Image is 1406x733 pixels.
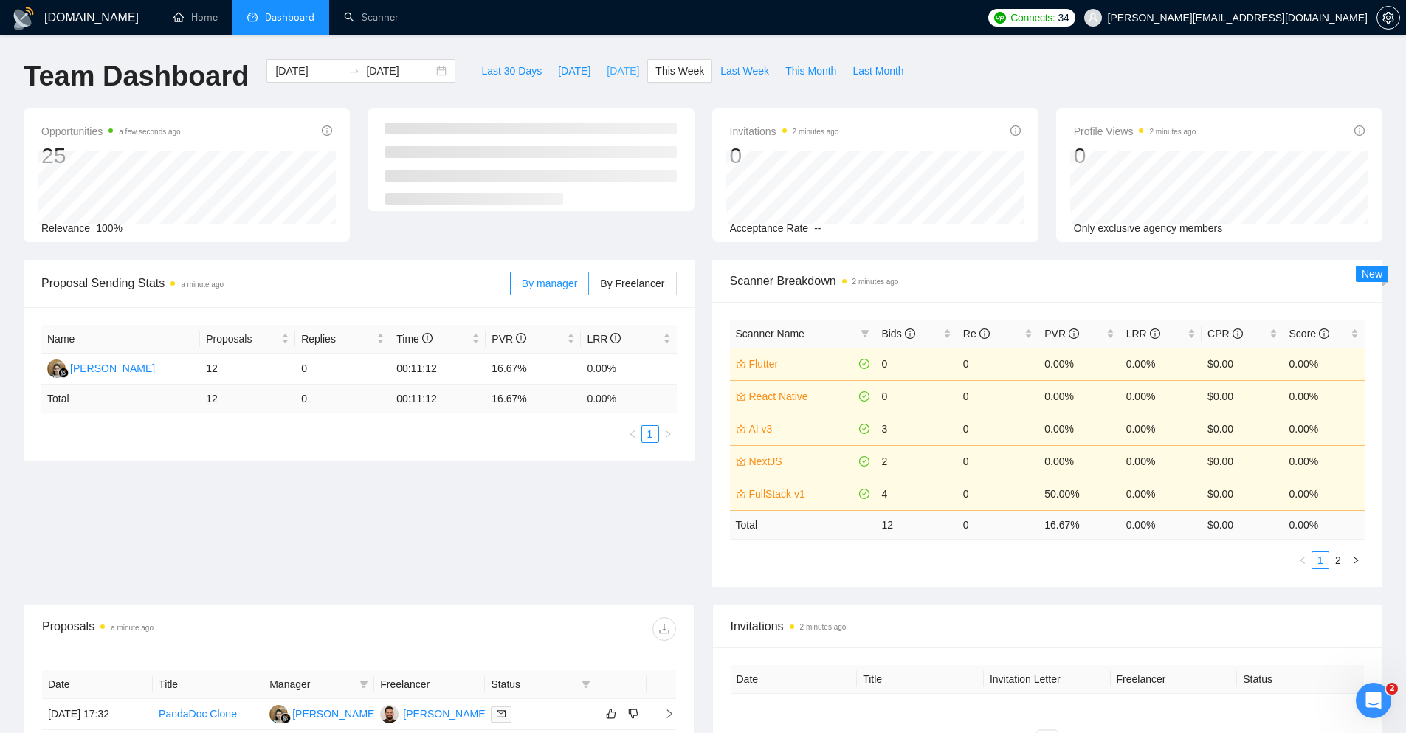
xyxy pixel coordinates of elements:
[979,328,990,339] span: info-circle
[396,333,432,345] span: Time
[1202,348,1283,380] td: $0.00
[497,709,506,718] span: mail
[265,11,314,24] span: Dashboard
[1283,348,1365,380] td: 0.00%
[749,421,857,437] a: AI v3
[1088,13,1098,23] span: user
[777,59,844,83] button: This Month
[275,63,342,79] input: Start date
[730,510,876,539] td: Total
[1347,551,1365,569] li: Next Page
[390,385,486,413] td: 00:11:12
[861,329,869,338] span: filter
[814,222,821,234] span: --
[1329,551,1347,569] li: 2
[366,63,433,79] input: End date
[610,333,621,343] span: info-circle
[1283,445,1365,478] td: 0.00%
[957,478,1038,510] td: 0
[111,624,154,632] time: a minute ago
[1038,478,1120,510] td: 50.00%
[607,63,639,79] span: [DATE]
[785,63,836,79] span: This Month
[1202,413,1283,445] td: $0.00
[522,278,577,289] span: By manager
[322,125,332,136] span: info-circle
[852,63,903,79] span: Last Month
[736,391,746,402] span: crown
[292,706,377,722] div: [PERSON_NAME]
[359,680,368,689] span: filter
[730,123,839,140] span: Invitations
[159,708,237,720] a: PandaDoc Clone
[1120,445,1202,478] td: 0.00%
[1312,552,1329,568] a: 1
[1233,328,1243,339] span: info-circle
[720,63,769,79] span: Last Week
[1312,551,1329,569] li: 1
[749,356,857,372] a: Flutter
[859,424,869,434] span: check-circle
[41,123,181,140] span: Opportunities
[356,673,371,695] span: filter
[793,128,839,136] time: 2 minutes ago
[736,359,746,369] span: crown
[390,354,486,385] td: 00:11:12
[859,359,869,369] span: check-circle
[1126,328,1160,340] span: LRR
[1289,328,1329,340] span: Score
[599,59,647,83] button: [DATE]
[41,274,510,292] span: Proposal Sending Stats
[348,65,360,77] span: swap-right
[42,617,359,641] div: Proposals
[200,354,295,385] td: 12
[641,425,659,443] li: 1
[1038,510,1120,539] td: 16.67 %
[1074,222,1223,234] span: Only exclusive agency members
[269,676,354,692] span: Manager
[295,385,390,413] td: 0
[730,222,809,234] span: Acceptance Rate
[581,354,676,385] td: 0.00%
[1038,348,1120,380] td: 0.00%
[957,348,1038,380] td: 0
[1283,413,1365,445] td: 0.00%
[1351,556,1360,565] span: right
[659,425,677,443] li: Next Page
[1237,665,1364,694] th: Status
[1294,551,1312,569] button: left
[486,385,581,413] td: 16.67 %
[859,489,869,499] span: check-circle
[42,699,153,730] td: [DATE] 17:32
[206,331,278,347] span: Proposals
[984,665,1111,694] th: Invitation Letter
[47,362,155,374] a: ES[PERSON_NAME]
[200,385,295,413] td: 12
[647,59,712,83] button: This Week
[516,333,526,343] span: info-circle
[957,510,1038,539] td: 0
[600,278,664,289] span: By Freelancer
[380,705,399,723] img: AA
[624,705,642,723] button: dislike
[1283,478,1365,510] td: 0.00%
[181,281,224,289] time: a minute ago
[844,59,912,83] button: Last Month
[736,328,804,340] span: Scanner Name
[1376,6,1400,30] button: setting
[24,59,249,94] h1: Team Dashboard
[1376,12,1400,24] a: setting
[1330,552,1346,568] a: 2
[153,699,263,730] td: PandaDoc Clone
[1202,510,1283,539] td: $ 0.00
[374,670,485,699] th: Freelancer
[70,360,155,376] div: [PERSON_NAME]
[857,665,984,694] th: Title
[731,617,1365,636] span: Invitations
[58,368,69,378] img: gigradar-bm.png
[1120,510,1202,539] td: 0.00 %
[881,328,914,340] span: Bids
[1319,328,1329,339] span: info-circle
[957,413,1038,445] td: 0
